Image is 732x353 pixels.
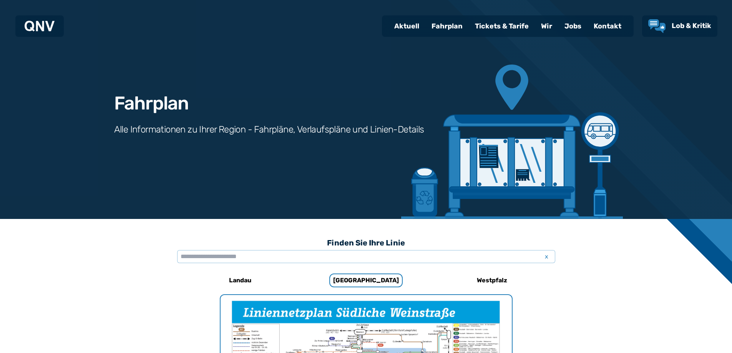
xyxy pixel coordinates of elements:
[177,234,555,251] h3: Finden Sie Ihre Linie
[329,273,403,287] h6: [GEOGRAPHIC_DATA]
[114,123,424,136] h3: Alle Informationen zu Ihrer Region - Fahrpläne, Verlaufspläne und Linien-Details
[441,271,543,290] a: Westpfalz
[535,16,558,36] a: Wir
[541,252,552,261] span: x
[474,274,510,287] h6: Westpfalz
[425,16,469,36] a: Fahrplan
[469,16,535,36] a: Tickets & Tarife
[388,16,425,36] a: Aktuell
[189,271,291,290] a: Landau
[25,21,55,31] img: QNV Logo
[226,274,254,287] h6: Landau
[672,22,711,30] span: Lob & Kritik
[315,271,417,290] a: [GEOGRAPHIC_DATA]
[558,16,588,36] a: Jobs
[648,19,711,33] a: Lob & Kritik
[114,94,189,113] h1: Fahrplan
[588,16,627,36] a: Kontakt
[25,18,55,34] a: QNV Logo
